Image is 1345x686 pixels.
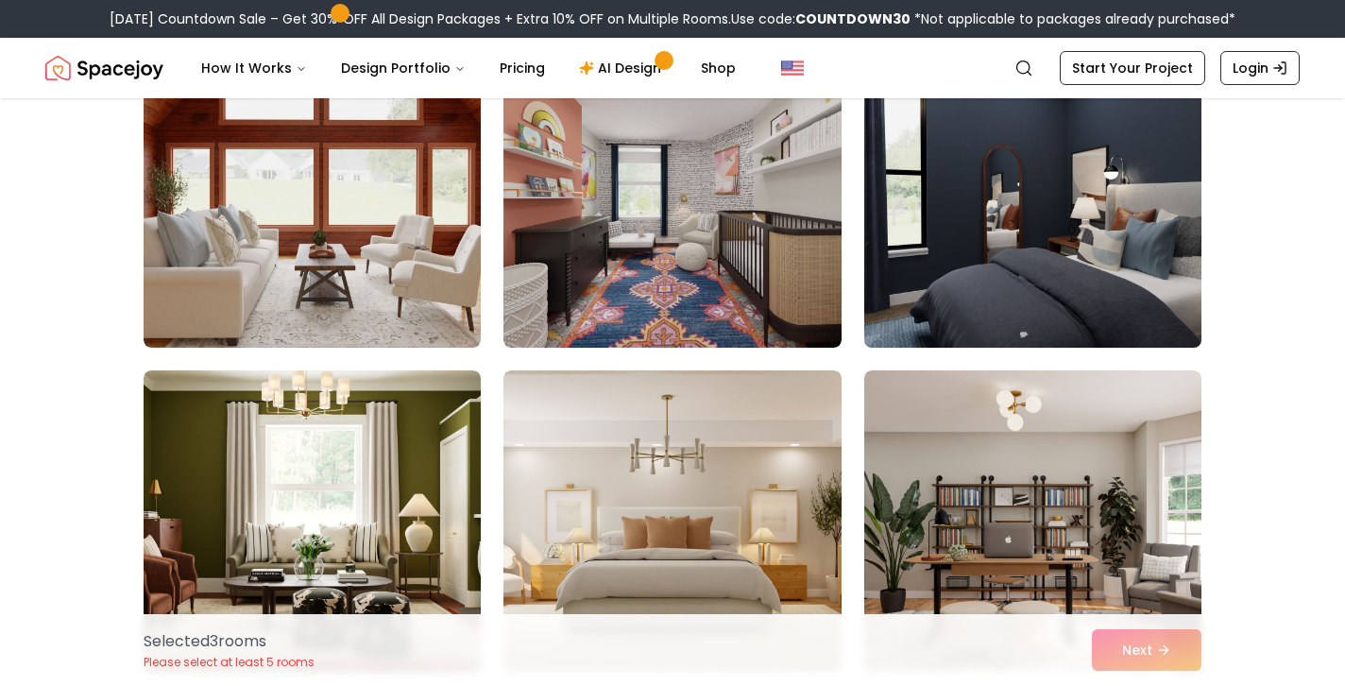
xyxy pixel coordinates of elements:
[1060,51,1205,85] a: Start Your Project
[503,45,841,348] img: Room room-71
[781,57,804,79] img: United States
[485,49,560,87] a: Pricing
[856,38,1210,355] img: Room room-72
[144,630,315,653] p: Selected 3 room s
[326,49,481,87] button: Design Portfolio
[503,370,841,673] img: Room room-74
[686,49,751,87] a: Shop
[186,49,751,87] nav: Main
[45,38,1300,98] nav: Global
[186,49,322,87] button: How It Works
[144,45,481,348] img: Room room-70
[144,370,481,673] img: Room room-73
[110,9,1235,28] div: [DATE] Countdown Sale – Get 30% OFF All Design Packages + Extra 10% OFF on Multiple Rooms.
[731,9,911,28] span: Use code:
[45,49,163,87] a: Spacejoy
[795,9,911,28] b: COUNTDOWN30
[144,655,315,670] p: Please select at least 5 rooms
[911,9,1235,28] span: *Not applicable to packages already purchased*
[45,49,163,87] img: Spacejoy Logo
[1220,51,1300,85] a: Login
[864,370,1201,673] img: Room room-75
[564,49,682,87] a: AI Design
